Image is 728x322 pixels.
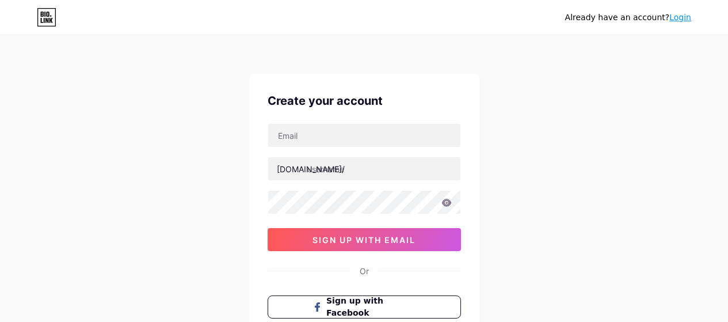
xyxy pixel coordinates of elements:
div: Or [360,265,369,277]
div: [DOMAIN_NAME]/ [277,163,345,175]
input: username [268,157,460,180]
span: sign up with email [312,235,416,245]
div: Already have an account? [565,12,691,24]
button: Sign up with Facebook [268,296,461,319]
input: Email [268,124,460,147]
span: Sign up with Facebook [326,295,416,319]
button: sign up with email [268,228,461,251]
a: Login [669,13,691,22]
div: Create your account [268,92,461,109]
